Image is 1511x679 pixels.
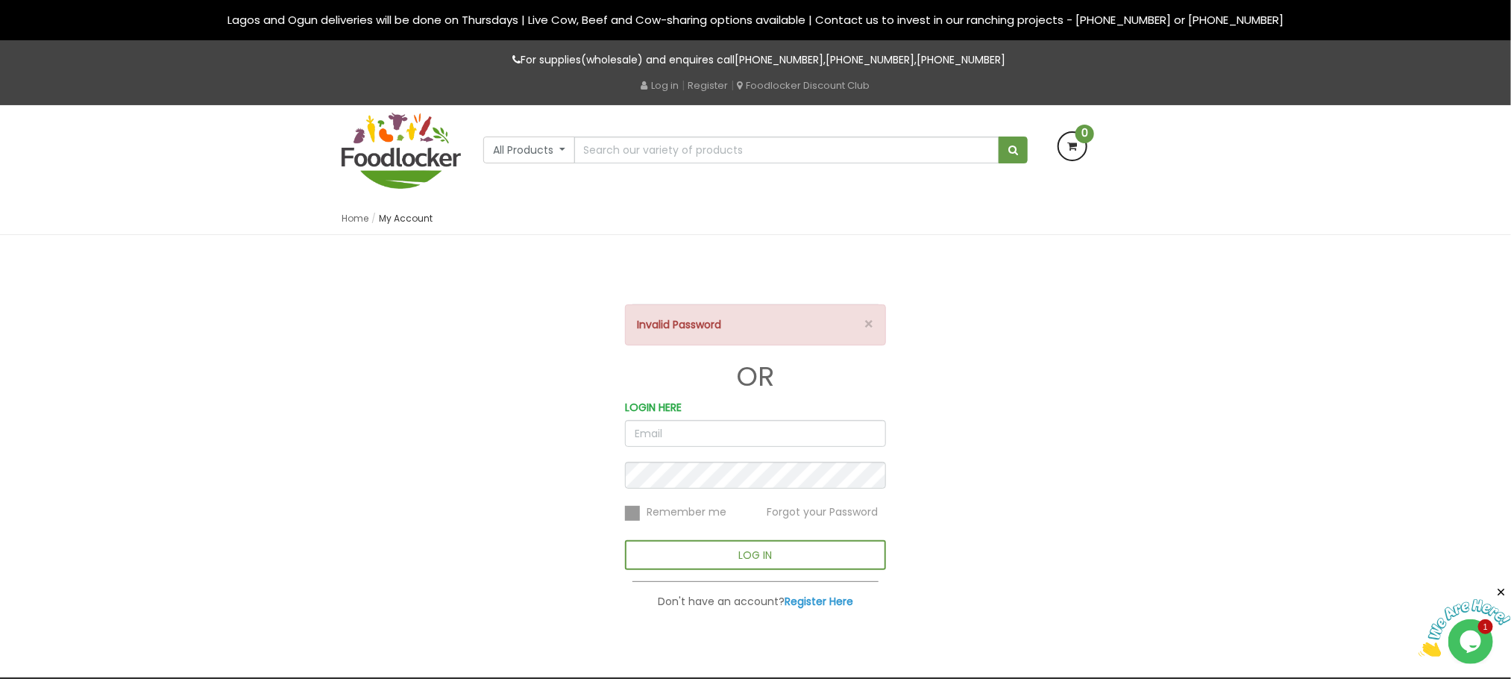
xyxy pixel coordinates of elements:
span: Lagos and Ogun deliveries will be done on Thursdays | Live Cow, Beef and Cow-sharing options avai... [227,12,1284,28]
a: Forgot your Password [767,504,878,519]
a: Register Here [785,594,853,609]
strong: Invalid Password [637,317,721,332]
span: | [732,78,735,93]
button: × [864,316,874,332]
iframe: chat widget [1419,586,1511,657]
a: [PHONE_NUMBER] [735,52,824,67]
span: | [682,78,685,93]
a: Log in [641,78,679,93]
span: 0 [1075,125,1094,143]
span: Remember me [647,505,726,520]
iframe: fb:login_button Facebook Social Plugin [664,265,848,295]
button: All Products [483,137,575,163]
a: Foodlocker Discount Club [738,78,870,93]
button: LOG IN [625,540,886,570]
a: [PHONE_NUMBER] [917,52,1006,67]
a: [PHONE_NUMBER] [826,52,915,67]
label: LOGIN HERE [625,399,682,416]
input: Search our variety of products [574,137,999,163]
p: Don't have an account? [625,593,886,610]
h1: OR [625,362,886,392]
p: For supplies(wholesale) and enquires call , , [342,51,1169,69]
a: Register [688,78,729,93]
input: Email [625,420,886,447]
span: Forgot your Password [767,505,878,520]
img: FoodLocker [342,113,461,189]
a: Home [342,212,368,225]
